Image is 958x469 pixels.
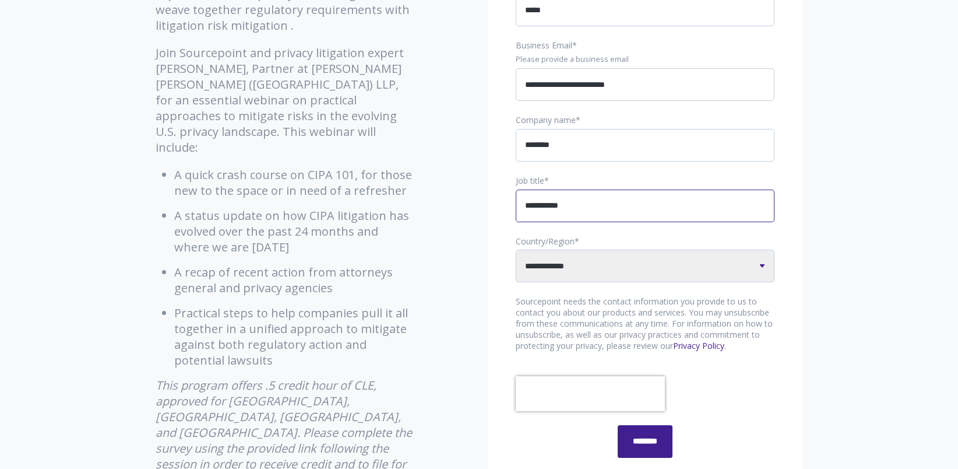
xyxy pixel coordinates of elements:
li: Practical steps to help companies pull it all together in a unified approach to mitigate against ... [174,305,415,368]
li: A recap of recent action from attorneys general and privacy agencies [174,264,415,296]
span: Business Email [516,40,572,51]
a: Privacy Policy [673,340,724,351]
span: Job title [516,175,544,186]
legend: Please provide a business email [516,54,774,65]
span: Country/Region [516,236,575,247]
iframe: reCAPTCHA [516,376,665,411]
li: A status update on how CIPA litigation has evolved over the past 24 months and where we are [DATE] [174,208,415,255]
p: Sourcepoint needs the contact information you provide to us to contact you about our products and... [516,296,774,352]
li: A quick crash course on CIPA 101, for those new to the space or in need of a refresher [174,167,415,198]
p: Join Sourcepoint and privacy litigation expert [PERSON_NAME], Partner at [PERSON_NAME] [PERSON_NA... [156,45,415,155]
span: Company name [516,114,576,125]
